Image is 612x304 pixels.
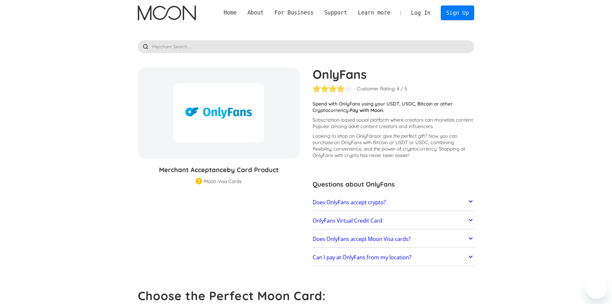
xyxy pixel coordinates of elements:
[350,107,384,113] strong: Pay with Moon.
[313,180,475,189] h3: Questions about OnlyFans
[586,278,607,299] iframe: Bouton de lancement de la fenêtre de messagerie
[138,288,326,303] strong: Choose the Perfect Moon Card:
[313,196,475,209] a: Does OnlyFans accept crypto?
[319,9,352,17] div: Support
[313,254,411,261] h2: Can I pay at OnlyFans from my location?
[274,9,313,17] div: For Business
[218,9,242,17] a: Home
[227,166,279,174] span: by Card Product
[242,9,269,17] div: About
[313,236,411,242] h2: Does OnlyFans accept Moon Visa cards?
[313,214,475,227] a: OnlyFans Virtual Credit Card
[138,165,300,175] h3: Merchant Acceptance
[138,40,475,53] input: Merchant Search ...
[269,9,319,17] div: For Business
[313,251,475,264] a: Can I pay at OnlyFans from my location?
[313,133,475,159] p: Looking to shop on OnlyFans ? Now you can purchase on OnlyFans with Bitcoin or USDT or USDC, comb...
[401,86,407,92] div: / 5
[313,67,475,81] h1: OnlyFans
[324,9,347,17] div: Support
[138,5,196,20] img: Moon Logo
[313,199,386,206] h2: Does OnlyFans accept crypto?
[377,133,425,139] span: or give the perfect gift
[354,86,395,92] div: - Customer Rating:
[358,9,390,17] div: Learn more
[352,9,396,17] div: Learn more
[397,86,399,92] div: 4
[406,6,436,20] a: Log In
[138,5,196,20] a: home
[313,117,475,130] p: Subscription-based social platform where creators can monetize content. Popular among adult conte...
[247,9,264,17] div: About
[441,5,474,20] a: Sign Up
[204,178,242,185] div: Moon Visa Cards
[313,101,475,114] p: Spend with OnlyFans using your USDT, USDC, Bitcoin or other Cryptocurrency.
[313,217,382,224] h2: OnlyFans Virtual Credit Card
[313,232,475,246] a: Does OnlyFans accept Moon Visa cards?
